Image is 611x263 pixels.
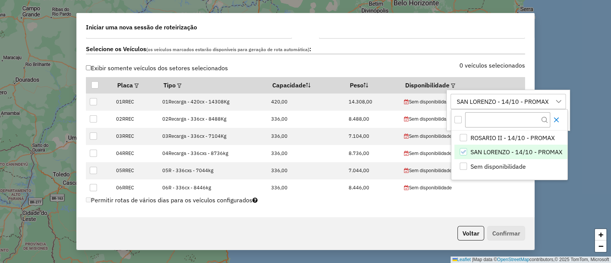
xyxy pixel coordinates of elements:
th: Placa [112,77,158,93]
span: ROSARIO II - 14/10 - PROMAX [470,133,555,142]
span: + [598,230,603,239]
td: 01RREC [112,94,158,111]
i: 'Roteirizador.NaoPossuiAgenda' | translate [404,168,409,173]
i: Selecione pelo menos um veículo [252,197,258,203]
td: 06RREC [112,179,158,197]
span: SAN LORENZO - 14/10 - PROMAX [470,147,563,157]
input: Permitir rotas de vários dias para os veículos configurados [86,197,91,202]
td: 420,00 [267,94,345,111]
td: 8.446,00 [344,179,400,197]
label: 0 veículos selecionados [459,61,525,70]
li: SAN LORENZO - 14/10 - PROMAX [454,145,567,159]
ul: Option List [451,131,567,174]
i: 'Roteirizador.NaoPossuiAgenda' | translate [404,151,409,156]
span: (os veículos marcados estarão disponíveis para geração de rota automática) [146,47,309,52]
span: Sem disponibilidade [470,162,526,171]
label: Permitir rotas de vários dias para os veículos configurados [86,193,258,207]
a: Zoom out [595,240,606,252]
div: Sem disponibilidade [404,115,521,123]
div: Sem disponibilidade [404,184,521,191]
td: 8.736,00 [344,145,400,162]
td: 336,00 [267,162,345,179]
a: OpenStreetMap [497,257,530,262]
td: 01Recarga - 420cx - 14308Kg [158,94,267,111]
td: 03RREC [112,128,158,145]
li: ROSARIO II - 14/10 - PROMAX [454,131,567,145]
i: 'Roteirizador.NaoPossuiAgenda' | translate [404,117,409,122]
td: 336,00 [267,179,345,197]
td: 14.308,00 [344,94,400,111]
a: Zoom in [595,229,606,240]
label: Selecione os Veículos : [86,44,525,55]
div: Sem disponibilidade [404,167,521,174]
td: 04Recarga - 336cxs - 8736kg [158,145,267,162]
div: Sem disponibilidade [404,150,521,157]
th: Disponibilidade [400,77,525,93]
div: SAN LORENZO - 14/10 - PROMAX [454,94,551,109]
td: 05R - 336cxs - 7044kg [158,162,267,179]
td: 336,00 [267,145,345,162]
label: Selecione os pedidos: : [81,215,520,226]
td: 8.488,00 [344,111,400,128]
div: Map data © contributors,© 2025 TomTom, Microsoft [451,257,611,263]
span: Iniciar uma nova sessão de roteirização [86,23,197,32]
i: 'Roteirizador.NaoPossuiAgenda' | translate [404,100,409,105]
div: Sem disponibilidade [404,98,521,105]
div: Sem disponibilidade [404,132,521,140]
td: 02Recarga - 336cx - 8488Kg [158,111,267,128]
input: Exibir somente veículos dos setores selecionados [86,65,91,70]
span: − [598,241,603,251]
li: Sem disponibilidade [454,159,567,174]
i: 'Roteirizador.NaoPossuiAgenda' | translate [404,186,409,190]
th: Capacidade [267,77,345,93]
td: 7.104,00 [344,128,400,145]
td: 7.044,00 [344,162,400,179]
a: Leaflet [453,257,471,262]
td: 336,00 [267,111,345,128]
th: Tipo [158,77,267,93]
td: 02RREC [112,111,158,128]
td: 04RREC [112,145,158,162]
td: 03Recarga - 336cx - 7104Kg [158,128,267,145]
td: 336,00 [267,128,345,145]
td: 05RREC [112,162,158,179]
button: Voltar [457,226,484,240]
i: 'Roteirizador.NaoPossuiAgenda' | translate [404,134,409,139]
span: | [472,257,473,262]
div: All items unselected [454,116,462,123]
th: Peso [344,77,400,93]
label: Exibir somente veículos dos setores selecionados [86,61,228,75]
button: Close [550,114,563,126]
td: 06R - 336cx - 8446kg [158,179,267,197]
